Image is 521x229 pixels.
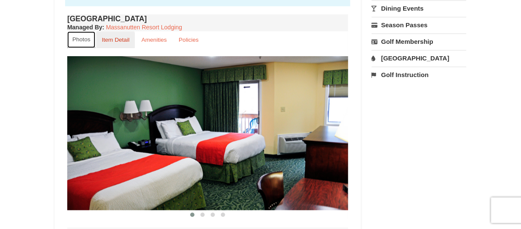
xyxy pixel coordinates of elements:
a: Dining Events [372,0,467,16]
small: Policies [179,37,199,43]
a: Item Detail [96,31,135,48]
span: Managed By [67,24,102,31]
small: Amenities [141,37,167,43]
a: Golf Membership [372,34,467,49]
small: Item Detail [102,37,129,43]
a: Massanutten Resort Lodging [106,24,182,31]
a: [GEOGRAPHIC_DATA] [372,50,467,66]
a: Photos [67,31,95,48]
strong: : [67,24,104,31]
a: Amenities [136,31,172,48]
a: Policies [173,31,204,48]
small: Photos [72,36,90,43]
a: Golf Instruction [372,67,467,83]
a: Season Passes [372,17,467,33]
img: 18876286-41-233aa5f3.jpg [67,56,348,210]
h4: [GEOGRAPHIC_DATA] [67,14,348,23]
